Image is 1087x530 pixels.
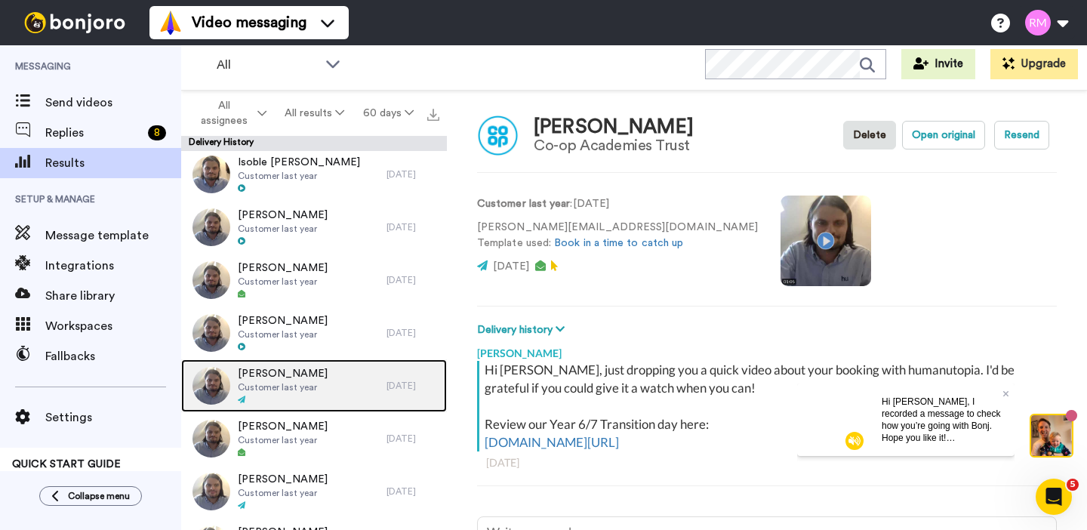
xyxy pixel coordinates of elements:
img: Image of Dan Haste [477,115,519,156]
span: Fallbacks [45,347,181,365]
span: Share library [45,287,181,305]
div: Co-op Academies Trust [534,137,694,154]
span: [PERSON_NAME] [238,260,328,276]
div: [DATE] [386,380,439,392]
div: [DATE] [386,327,439,339]
div: [DATE] [386,485,439,498]
span: Video messaging [192,12,306,33]
span: Results [45,154,181,172]
button: Open original [902,121,985,149]
iframe: Intercom live chat [1036,479,1072,515]
span: All [217,56,318,74]
img: 5bd9439b-0a8e-464d-a6b8-60a07ade39c5-thumb.jpg [192,420,230,458]
span: [PERSON_NAME] [238,419,328,434]
span: Isoble [PERSON_NAME] [238,155,360,170]
img: c0d206c1-8343-47ab-8de9-93462b90925c-thumb.jpg [192,261,230,299]
button: 60 days [354,100,423,127]
strong: Customer last year [477,199,570,209]
div: Delivery History [181,136,447,151]
a: [PERSON_NAME]Customer last year[DATE] [181,307,447,359]
img: 7033a075-6a6e-49c8-b4a0-b0c93706ea54-thumb.jpg [192,473,230,510]
div: [DATE] [386,168,439,180]
button: Invite [901,49,975,79]
button: Delete [843,121,896,149]
span: Workspaces [45,317,181,335]
span: Settings [45,408,181,427]
div: [DATE] [386,433,439,445]
div: Hi [PERSON_NAME], just dropping you a quick video about your booking with humanutopia. I'd be gra... [485,361,1053,451]
button: All assignees [184,92,276,134]
img: 55f0ded1-490c-4b51-b6cc-a4b1390e7fb3-thumb.jpg [192,208,230,246]
span: Customer last year [238,381,328,393]
p: [PERSON_NAME][EMAIL_ADDRESS][DOMAIN_NAME] Template used: [477,220,758,251]
div: 8 [148,125,166,140]
img: mute-white.svg [48,48,66,66]
span: Collapse menu [68,490,130,502]
span: [PERSON_NAME] [238,472,328,487]
span: [PERSON_NAME] [238,313,328,328]
span: [PERSON_NAME] [238,208,328,223]
img: 937200ca-b6c1-44a2-a0a8-e277222a2b14-thumb.jpg [192,314,230,352]
button: Export all results that match these filters now. [423,102,444,125]
span: QUICK START GUIDE [12,459,121,470]
span: Customer last year [238,223,328,235]
img: 1904876f-ab13-4715-8ba4-7151d70df726-thumb.jpg [192,156,230,193]
a: [PERSON_NAME]Customer last year[DATE] [181,412,447,465]
a: [PERSON_NAME]Customer last year[DATE] [181,254,447,307]
a: [PERSON_NAME]Customer last year[DATE] [181,465,447,518]
button: Upgrade [990,49,1078,79]
span: Customer last year [238,487,328,499]
img: vm-color.svg [159,11,183,35]
span: 5 [1067,479,1079,491]
span: Customer last year [238,170,360,182]
p: : [DATE] [477,196,758,212]
a: [DOMAIN_NAME][URL] [485,434,619,450]
div: [PERSON_NAME] [534,116,694,138]
span: [DATE] [493,261,529,272]
span: Customer last year [238,328,328,340]
img: 5087268b-a063-445d-b3f7-59d8cce3615b-1541509651.jpg [2,3,42,44]
span: Hi [PERSON_NAME], I recorded a message to check how you’re going with Bonj. Hope you like it! Let... [85,13,203,108]
div: [DATE] [386,274,439,286]
button: Resend [994,121,1049,149]
span: Integrations [45,257,181,275]
span: [PERSON_NAME] [238,366,328,381]
a: Book in a time to catch up [554,238,683,248]
span: Send videos [45,94,181,112]
span: Customer last year [238,276,328,288]
span: All assignees [193,98,254,128]
button: All results [276,100,353,127]
button: Collapse menu [39,486,142,506]
div: [DATE] [486,455,1048,470]
div: [DATE] [386,221,439,233]
button: Delivery history [477,322,569,338]
span: Replies [45,124,142,142]
a: [PERSON_NAME]Customer last year[DATE] [181,201,447,254]
img: export.svg [427,109,439,121]
a: [PERSON_NAME]Customer last year[DATE] [181,359,447,412]
a: Isoble [PERSON_NAME]Customer last year[DATE] [181,148,447,201]
img: bj-logo-header-white.svg [18,12,131,33]
div: [PERSON_NAME] [477,338,1057,361]
span: Message template [45,226,181,245]
span: Customer last year [238,434,328,446]
img: dfa9ca51-84b0-4620-8f3f-e591bf4ec43e-thumb.jpg [192,367,230,405]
